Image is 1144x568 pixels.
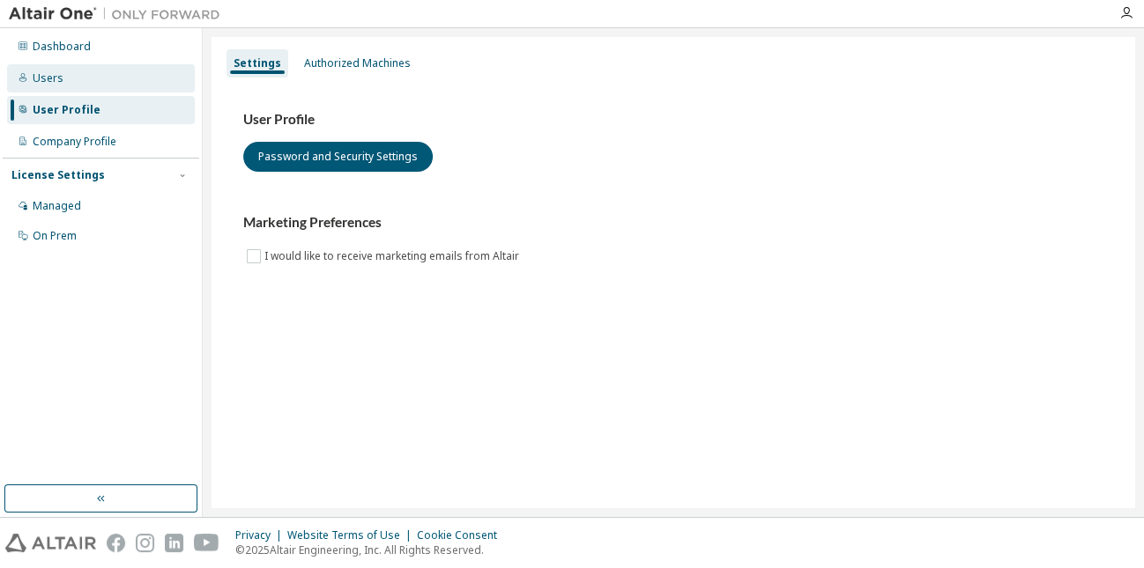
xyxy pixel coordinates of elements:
[194,534,219,552] img: youtube.svg
[33,229,77,243] div: On Prem
[33,103,100,117] div: User Profile
[243,214,1103,232] h3: Marketing Preferences
[9,5,229,23] img: Altair One
[417,528,508,542] div: Cookie Consent
[33,135,116,149] div: Company Profile
[11,168,105,182] div: License Settings
[136,534,154,552] img: instagram.svg
[264,246,523,267] label: I would like to receive marketing emails from Altair
[165,534,183,552] img: linkedin.svg
[33,40,91,54] div: Dashboard
[304,56,411,70] div: Authorized Machines
[235,528,287,542] div: Privacy
[5,534,96,552] img: altair_logo.svg
[33,71,63,85] div: Users
[243,111,1103,129] h3: User Profile
[235,542,508,557] p: © 2025 Altair Engineering, Inc. All Rights Reserved.
[107,534,125,552] img: facebook.svg
[234,56,281,70] div: Settings
[243,142,433,172] button: Password and Security Settings
[33,199,81,213] div: Managed
[287,528,417,542] div: Website Terms of Use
